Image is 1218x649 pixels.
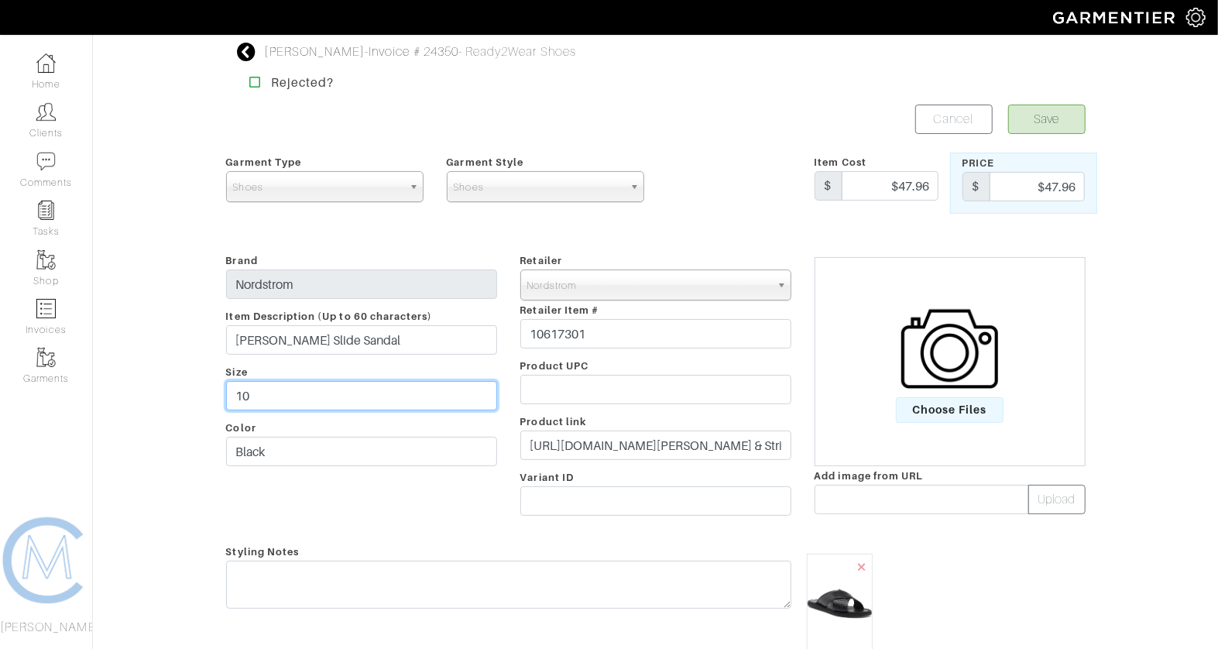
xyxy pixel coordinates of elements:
span: Nordstrom [527,270,770,301]
div: $ [815,171,842,201]
div: - - Ready2Wear Shoes [265,43,576,61]
span: Size [226,366,248,378]
span: Choose Files [896,397,1004,423]
img: garmentier-logo-header-white-b43fb05a5012e4ada735d5af1a66efaba907eab6374d6393d1fbf88cb4ef424d.png [1045,4,1186,31]
span: Variant ID [520,472,575,483]
img: camera-icon-fc4d3dba96d4bd47ec8a31cd2c90eca330c9151d3c012df1ec2579f4b5ff7bac.png [901,300,998,397]
a: Cancel [915,105,993,134]
span: Color [226,422,256,434]
span: Item Cost [815,156,866,168]
a: [PERSON_NAME] [265,45,365,59]
span: Price [962,157,995,169]
img: comment-icon-a0a6a9ef722e966f86d9cbdc48e553b5cf19dbc54f86b18d962a5391bc8f6eb6.png [36,152,56,171]
img: dashboard-icon-dbcd8f5a0b271acd01030246c82b418ddd0df26cd7fceb0bd07c9910d44c42f6.png [36,53,56,73]
span: × [856,556,868,577]
span: Retailer [520,255,562,266]
span: Product UPC [520,360,589,372]
span: Add image from URL [815,470,924,482]
img: gear-icon-white-bd11855cb880d31180b6d7d6211b90ccbf57a29d726f0c71d8c61bd08dd39cc2.png [1186,8,1206,27]
img: garments-icon-b7da505a4dc4fd61783c78ac3ca0ef83fa9d6f193b1c9dc38574b1d14d53ca28.png [36,250,56,270]
span: Shoes [233,172,403,203]
span: Styling Notes [226,541,300,563]
span: Retailer Item # [520,304,599,316]
img: garments-icon-b7da505a4dc4fd61783c78ac3ca0ef83fa9d6f193b1c9dc38574b1d14d53ca28.png [36,348,56,367]
img: clients-icon-6bae9207a08558b7cb47a8932f037763ab4055f8c8b6bfacd5dc20c3e0201464.png [36,102,56,122]
img: reminder-icon-8004d30b9f0a5d33ae49ab947aed9ed385cf756f9e5892f1edd6e32f2345188e.png [36,201,56,220]
img: orders-icon-0abe47150d42831381b5fb84f609e132dff9fe21cb692f30cb5eec754e2cba89.png [36,299,56,318]
div: $ [962,172,990,201]
span: Item Description (Up to 60 characters) [226,311,433,322]
span: Shoes [454,172,623,203]
span: Brand [226,255,258,266]
strong: Rejected? [271,75,334,90]
button: Upload [1028,485,1086,514]
a: Invoice # 24350 [369,45,458,59]
span: Garment Style [447,156,524,168]
span: Product link [520,416,587,428]
button: Save [1008,105,1086,134]
span: Garment Type [226,156,302,168]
